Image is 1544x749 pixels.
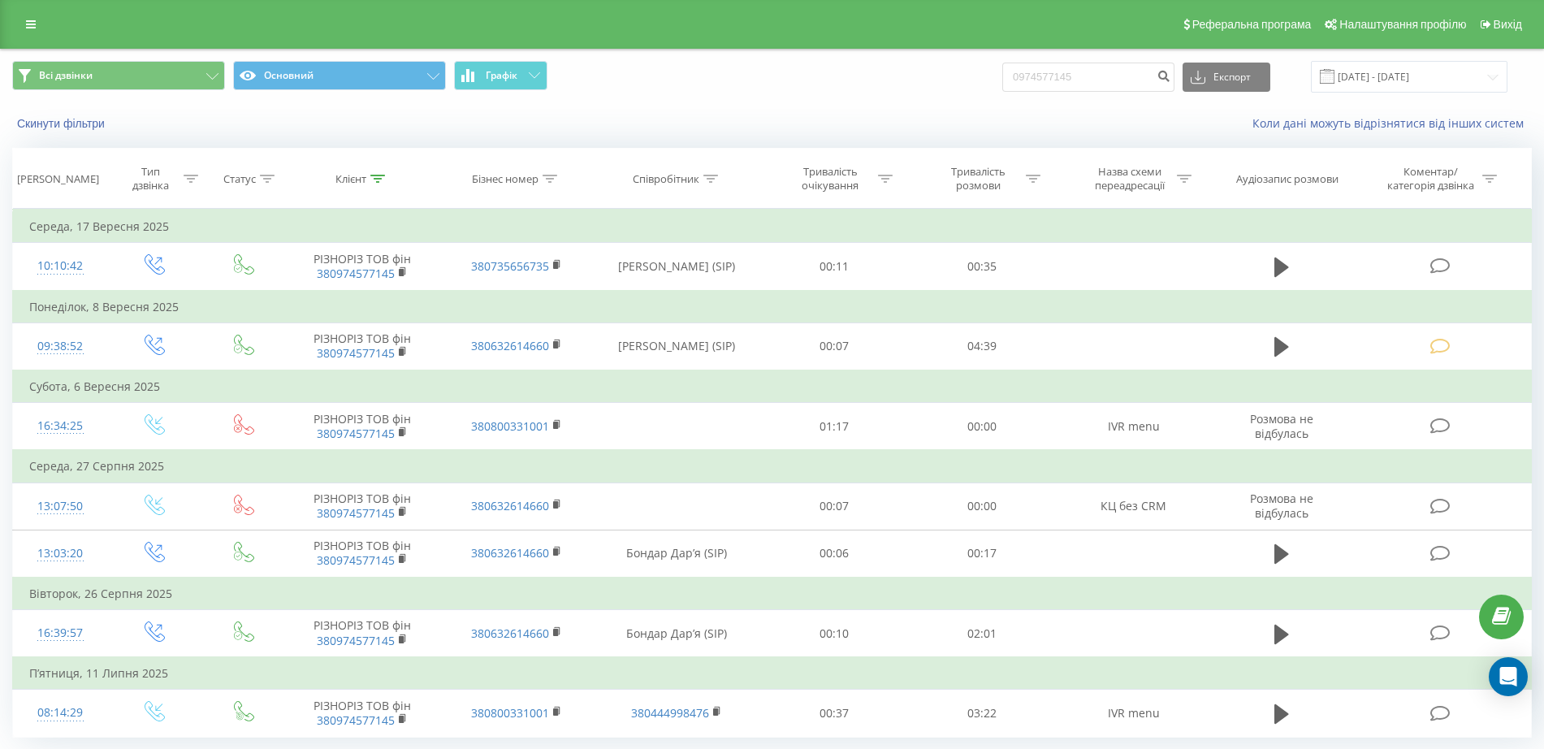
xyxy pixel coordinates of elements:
td: [PERSON_NAME] (SIP) [594,323,759,370]
td: 00:07 [760,323,909,370]
td: РІЗНОРІЗ ТОВ фін [285,530,439,578]
td: РІЗНОРІЗ ТОВ фін [285,483,439,530]
td: 00:17 [908,530,1057,578]
div: Статус [223,172,256,186]
td: IVR menu [1057,403,1211,451]
div: Коментар/категорія дзвінка [1383,165,1478,193]
td: 00:06 [760,530,909,578]
div: Тривалість розмови [935,165,1022,193]
div: 16:34:25 [29,410,91,442]
td: 00:35 [908,243,1057,291]
td: 00:10 [760,610,909,658]
a: 380974577145 [317,505,395,521]
div: [PERSON_NAME] [17,172,99,186]
td: РІЗНОРІЗ ТОВ фін [285,323,439,370]
button: Графік [454,61,547,90]
td: 04:39 [908,323,1057,370]
span: Реферальна програма [1192,18,1312,31]
div: Тривалість очікування [787,165,874,193]
div: Співробітник [633,172,699,186]
a: 380632614660 [471,498,549,513]
td: 03:22 [908,690,1057,737]
td: КЦ без CRM [1057,483,1211,530]
td: 00:07 [760,483,909,530]
a: 380974577145 [317,712,395,728]
div: 08:14:29 [29,697,91,729]
td: 00:37 [760,690,909,737]
input: Пошук за номером [1002,63,1174,92]
div: 13:03:20 [29,538,91,569]
div: 09:38:52 [29,331,91,362]
td: Бондар Дарʼя (SIP) [594,530,759,578]
span: Розмова не відбулась [1250,491,1313,521]
a: 380632614660 [471,626,549,641]
a: 380974577145 [317,552,395,568]
span: Графік [486,70,517,81]
div: 16:39:57 [29,617,91,649]
div: Назва схеми переадресації [1086,165,1173,193]
a: 380974577145 [317,426,395,441]
a: 380632614660 [471,545,549,561]
a: 380444998476 [631,705,709,721]
td: IVR menu [1057,690,1211,737]
div: Бізнес номер [472,172,538,186]
td: Понеділок, 8 Вересня 2025 [13,291,1532,323]
td: Субота, 6 Вересня 2025 [13,370,1532,403]
td: Середа, 27 Серпня 2025 [13,450,1532,483]
span: Вихід [1494,18,1522,31]
div: Тип дзвінка [122,165,179,193]
button: Всі дзвінки [12,61,225,90]
button: Основний [233,61,446,90]
td: РІЗНОРІЗ ТОВ фін [285,243,439,291]
a: 380974577145 [317,345,395,361]
td: Середа, 17 Вересня 2025 [13,210,1532,243]
a: Коли дані можуть відрізнятися вiд інших систем [1252,115,1532,131]
td: [PERSON_NAME] (SIP) [594,243,759,291]
div: 13:07:50 [29,491,91,522]
a: 380974577145 [317,633,395,648]
span: Всі дзвінки [39,69,93,82]
a: 380800331001 [471,705,549,721]
div: Open Intercom Messenger [1489,657,1528,696]
span: Розмова не відбулась [1250,411,1313,441]
div: Аудіозапис розмови [1236,172,1339,186]
span: Налаштування профілю [1339,18,1466,31]
a: 380974577145 [317,266,395,281]
td: РІЗНОРІЗ ТОВ фін [285,403,439,451]
td: 00:11 [760,243,909,291]
button: Експорт [1183,63,1270,92]
td: 00:00 [908,403,1057,451]
td: 00:00 [908,483,1057,530]
td: Бондар Дарʼя (SIP) [594,610,759,658]
div: 10:10:42 [29,250,91,282]
td: П’ятниця, 11 Липня 2025 [13,657,1532,690]
td: 01:17 [760,403,909,451]
td: Вівторок, 26 Серпня 2025 [13,578,1532,610]
td: РІЗНОРІЗ ТОВ фін [285,610,439,658]
a: 380735656735 [471,258,549,274]
a: 380800331001 [471,418,549,434]
div: Клієнт [335,172,366,186]
td: 02:01 [908,610,1057,658]
a: 380632614660 [471,338,549,353]
td: РІЗНОРІЗ ТОВ фін [285,690,439,737]
button: Скинути фільтри [12,116,113,131]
